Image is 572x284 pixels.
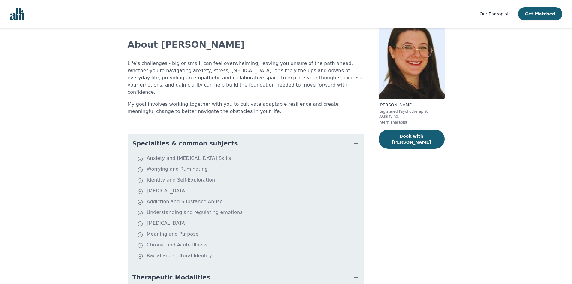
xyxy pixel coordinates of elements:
p: My goal involves working together with you to cultivate adaptable resilience and create meaningfu... [128,101,364,115]
li: Anxiety and [MEDICAL_DATA] Skills [137,155,362,163]
li: Meaning and Purpose [137,231,362,239]
span: Our Therapists [480,11,510,16]
button: Get Matched [518,7,562,20]
img: Sarah_Wild [379,13,445,99]
li: Understanding and regulating emotions [137,209,362,217]
h2: About [PERSON_NAME] [128,39,364,50]
li: Identity and Self-Exploration [137,176,362,185]
li: Worrying and Ruminating [137,166,362,174]
li: Addiction and Substance Abuse [137,198,362,206]
p: Intern Therapist [379,120,445,125]
li: [MEDICAL_DATA] [137,220,362,228]
li: Chronic and Acute Illness [137,241,362,250]
a: Our Therapists [480,10,510,17]
button: Book with [PERSON_NAME] [379,130,445,149]
span: Therapeutic Modalities [132,273,210,282]
li: [MEDICAL_DATA] [137,187,362,196]
span: Specialties & common subjects [132,139,238,148]
li: Racial and Cultural Identity [137,252,362,261]
button: Specialties & common subjects [128,134,364,152]
p: Registered Psychotherapist (Qualifying) [379,109,445,119]
p: [PERSON_NAME] [379,102,445,108]
img: alli logo [10,8,24,20]
p: Life's challenges - big or small, can feel overwhelming, leaving you unsure of the path ahead. Wh... [128,60,364,96]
